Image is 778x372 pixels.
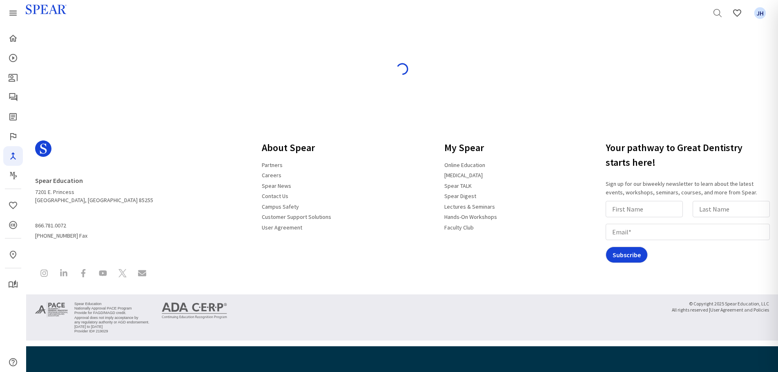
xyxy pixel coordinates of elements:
[74,302,149,306] li: Spear Education
[257,179,296,193] a: Spear News
[257,200,304,214] a: Campus Safety
[257,221,307,234] a: User Agreement
[439,137,502,158] h3: My Spear
[133,264,151,284] a: Contact Spear Education
[693,201,770,217] input: Last Name
[74,320,149,325] li: any regulatory authority or AGD endorsement.
[257,137,336,158] h3: About Spear
[3,29,23,48] a: Home
[3,127,23,146] a: Faculty Club Elite
[40,51,764,58] h4: Loading
[750,3,770,23] a: Favorites
[35,264,53,284] a: Spear Education on Instagram
[3,245,23,265] a: In-Person & Virtual
[606,247,648,263] input: Subscribe
[708,3,727,23] a: Search
[74,264,92,284] a: Spear Education on Facebook
[3,275,23,294] a: My Study Club
[3,68,23,87] a: Patient Education
[74,316,149,320] li: Approval does not imply acceptance by
[606,137,773,173] h3: Your pathway to Great Dentistry starts here!
[35,219,153,240] span: [PHONE_NUMBER] Fax
[94,264,112,284] a: Spear Education on YouTube
[3,48,23,68] a: Courses
[35,140,51,157] svg: Spear Logo
[74,329,149,334] li: Provider ID# 219029
[606,224,770,240] input: Email*
[3,196,23,215] a: Favorites
[439,168,488,182] a: [MEDICAL_DATA]
[35,301,68,318] img: Approved PACE Program Provider
[74,325,149,329] li: [DATE] to [DATE]
[3,146,23,166] a: Navigator Pro
[3,215,23,235] a: CE Credits
[3,166,23,185] a: Masters Program
[3,107,23,127] a: Spear Digest
[74,306,149,311] li: Nationally Approval PACE Program
[439,210,502,224] a: Hands-On Workshops
[257,189,293,203] a: Contact Us
[727,3,747,23] a: Favorites
[35,173,88,188] a: Spear Education
[439,189,481,203] a: Spear Digest
[35,219,71,233] a: 866.781.0072
[439,179,477,193] a: Spear TALK
[3,3,23,23] a: Spear Products
[710,305,769,314] a: User Agreement and Policies
[74,311,149,315] li: Provide for FAGD/MAGD credit.
[257,168,286,182] a: Careers
[606,180,773,197] p: Sign up for our biweekly newsletter to learn about the latest events, workshops, seminars, course...
[672,301,769,313] small: © Copyright 2025 Spear Education, LLC All rights reserved |
[257,158,288,172] a: Partners
[3,352,23,372] a: Help
[35,173,153,204] address: 7201 E. Princess [GEOGRAPHIC_DATA], [GEOGRAPHIC_DATA] 85255
[55,264,73,284] a: Spear Education on LinkedIn
[162,303,227,319] img: ADA CERP Continuing Education Recognition Program
[3,87,23,107] a: Spear Talk
[35,137,153,167] a: Spear Logo
[754,7,766,19] span: JH
[114,264,132,284] a: Spear Education on X
[439,221,479,234] a: Faculty Club
[439,158,490,172] a: Online Education
[396,62,409,76] img: spinner-blue.svg
[606,201,683,217] input: First Name
[257,210,336,224] a: Customer Support Solutions
[439,200,500,214] a: Lectures & Seminars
